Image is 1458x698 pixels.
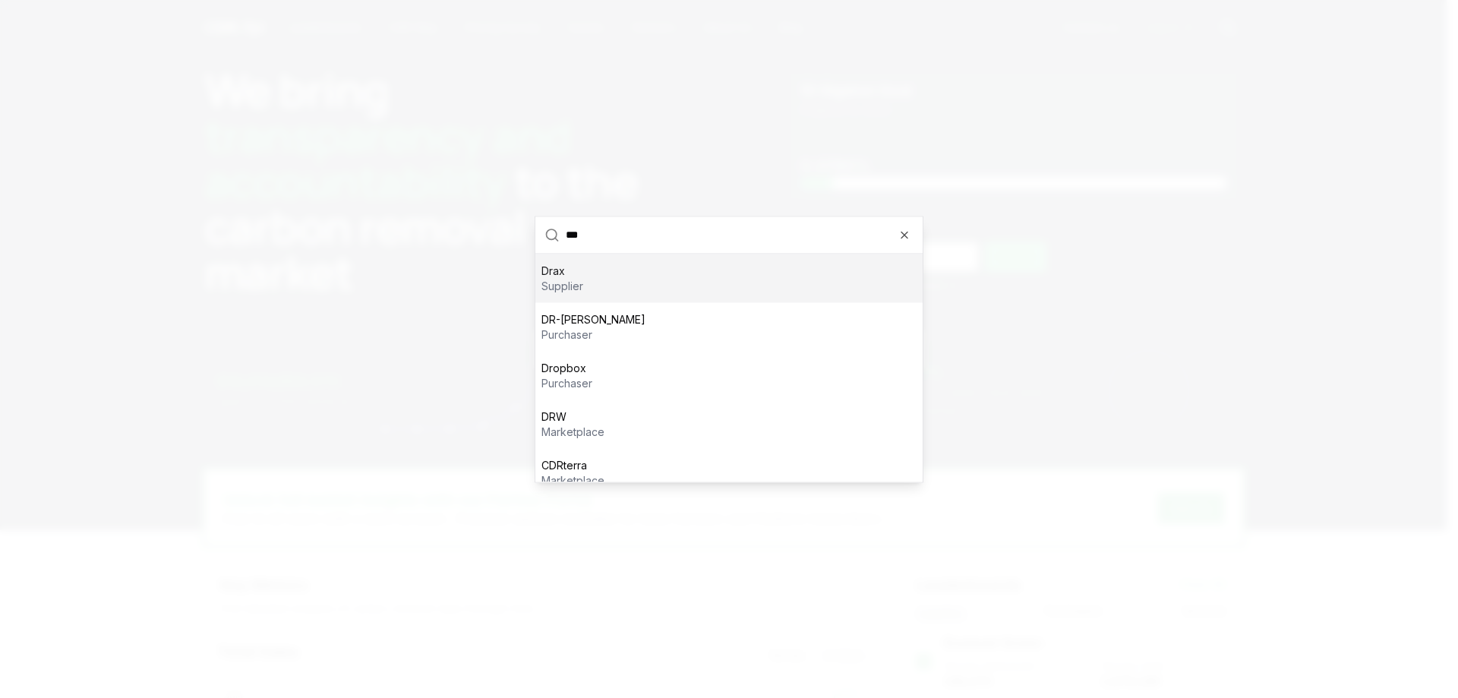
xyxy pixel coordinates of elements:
[541,424,604,439] p: marketplace
[541,311,645,327] p: DR-[PERSON_NAME]
[541,360,592,375] p: Dropbox
[541,409,604,424] p: DRW
[541,375,592,390] p: purchaser
[541,457,604,472] p: CDRterra
[541,327,645,342] p: purchaser
[541,263,583,278] p: Drax
[541,472,604,488] p: marketplace
[541,278,583,293] p: supplier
